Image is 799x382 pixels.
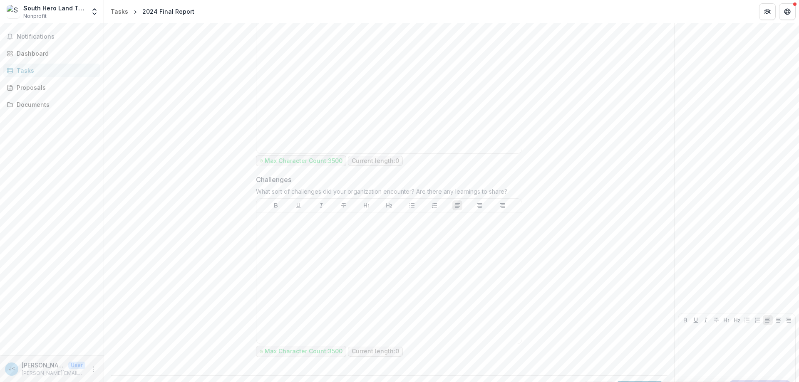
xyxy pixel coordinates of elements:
[475,200,485,210] button: Align Center
[722,315,732,325] button: Heading 1
[429,200,439,210] button: Ordered List
[3,81,100,94] a: Proposals
[111,7,128,16] div: Tasks
[256,188,522,198] div: What sort of challenges did your organization encounter? Are there any learnings to share?
[732,315,742,325] button: Heading 2
[265,348,342,355] p: Max Character Count: 3500
[3,47,100,60] a: Dashboard
[68,362,85,369] p: User
[22,361,65,370] p: [PERSON_NAME] <[PERSON_NAME][EMAIL_ADDRESS][DOMAIN_NAME]>
[691,315,701,325] button: Underline
[352,158,399,165] p: Current length: 0
[256,175,291,185] p: Challenges
[7,5,20,18] img: South Hero Land Trust
[107,5,198,17] nav: breadcrumb
[339,200,349,210] button: Strike
[752,315,762,325] button: Ordered List
[711,315,721,325] button: Strike
[17,83,94,92] div: Proposals
[107,5,132,17] a: Tasks
[779,3,796,20] button: Get Help
[498,200,508,210] button: Align Right
[701,315,711,325] button: Italicize
[271,200,281,210] button: Bold
[23,12,47,20] span: Nonprofit
[3,98,100,111] a: Documents
[17,33,97,40] span: Notifications
[293,200,303,210] button: Underline
[89,364,99,374] button: More
[316,200,326,210] button: Italicize
[407,200,417,210] button: Bullet List
[352,348,399,355] p: Current length: 0
[17,66,94,75] div: Tasks
[9,366,15,372] div: Jenna O'Donnell <jenna@shlt.org>
[17,49,94,58] div: Dashboard
[759,3,776,20] button: Partners
[142,7,194,16] div: 2024 Final Report
[22,370,85,377] p: [PERSON_NAME][EMAIL_ADDRESS][DOMAIN_NAME]
[23,4,85,12] div: South Hero Land Trust
[3,64,100,77] a: Tasks
[89,3,100,20] button: Open entity switcher
[362,200,372,210] button: Heading 1
[265,158,342,165] p: Max Character Count: 3500
[384,200,394,210] button: Heading 2
[742,315,752,325] button: Bullet List
[763,315,773,325] button: Align Left
[773,315,783,325] button: Align Center
[680,315,690,325] button: Bold
[3,30,100,43] button: Notifications
[17,100,94,109] div: Documents
[452,200,462,210] button: Align Left
[783,315,793,325] button: Align Right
